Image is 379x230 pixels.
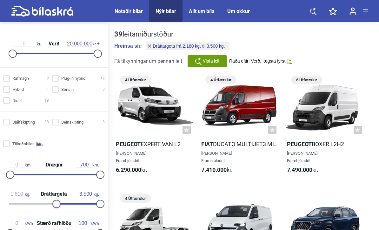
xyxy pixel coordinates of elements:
span: [PERSON_NAME] Framhjóladrif [287,151,317,163]
span: kWh [75,220,99,226]
b: 6.290.000 [116,166,141,173]
b: Fiat [201,141,213,147]
a: Nýir bílar [156,8,176,14]
span: 9 [47,75,49,82]
a: Allt um bíla [189,8,215,14]
span: [PERSON_NAME] Framhjóladrif [116,151,146,163]
span: Beinskipting [61,119,83,125]
span: kWh [9,220,33,226]
span: 38 [44,119,49,125]
span: 12 [100,75,105,82]
img: user-login.svg [349,7,356,15]
span: Dísel [12,97,22,104]
b: 7.410.000 [201,166,227,173]
span: 6 Útfærslur [294,76,319,84]
span: Sjálfskipting [12,119,35,125]
span: kr. [287,166,318,173]
a: 4 ÚtfærslurFiatDucato MultiJet3 Millilangur L2H2[PERSON_NAME]Framhjóladrif7.410.000kr. [200,73,279,179]
span: [PERSON_NAME] Framhjóladrif [201,151,232,163]
span: kr. [67,41,96,47]
span: Stærð rafhlöðu [35,221,73,226]
span: kr. [201,166,233,173]
span: Fá tilkynningar um þennan leit [114,58,182,64]
b: Peugeot [116,141,141,147]
span: 4 Útfærslur [123,194,148,203]
div: leitarniðurstöður [114,30,231,38]
h2: Ducato MultiJet3 Millilangur L2H2 [200,140,279,148]
span: Tilboðsbílar [12,140,34,147]
span: Raða eftir: Verð, lægsta fyrst [229,58,285,64]
span: 4 Útfærslur [209,76,233,84]
button: Raða eftir: Verð, lægsta fyrst [229,58,292,64]
button: Dráttargeta frá 2.180 kg. til 3.500 kg. [146,42,229,50]
a: 4 ÚtfærslurPeugeotExpert Van L2[PERSON_NAME]Framhjóladrif6.290.000kr. [114,73,194,179]
span: Dráttargeta frá 2.180 kg. til 3.500 kg. [153,44,225,48]
span: kg. [9,191,30,197]
span: Drægni [44,162,64,167]
span: Verð [47,41,61,46]
span: km. [76,162,99,168]
span: 1 [47,86,49,93]
b: 7.490.000 [287,166,312,173]
span: Vista leit [203,58,220,64]
span: 4 Útfærslur [123,76,148,84]
b: Peugeot [287,141,312,147]
span: 3 [103,86,105,93]
b: 39 [114,30,123,38]
span: Plug-in hybrid [61,75,85,82]
span: 19 [44,97,49,104]
h2: BOXER L2H2 [285,140,365,148]
a: 6 ÚtfærslurPeugeotBOXER L2H2[PERSON_NAME]Framhjóladrif7.490.000kr. [285,73,365,179]
span: Hybrid [12,86,24,93]
button: Hreinsa síu [114,43,142,49]
a: Um okkur [227,8,250,14]
span: Bensín [61,86,74,93]
span: Dráttargeta [39,192,69,197]
span: kg. [78,191,99,197]
a: Notaðir bílar [115,8,143,14]
span: km. [9,162,31,168]
span: 8 [103,119,105,125]
h2: Expert Van L2 [114,140,194,148]
span: Rafmagn [12,75,29,82]
span: kr. [116,166,147,173]
span: kr. [11,41,41,47]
